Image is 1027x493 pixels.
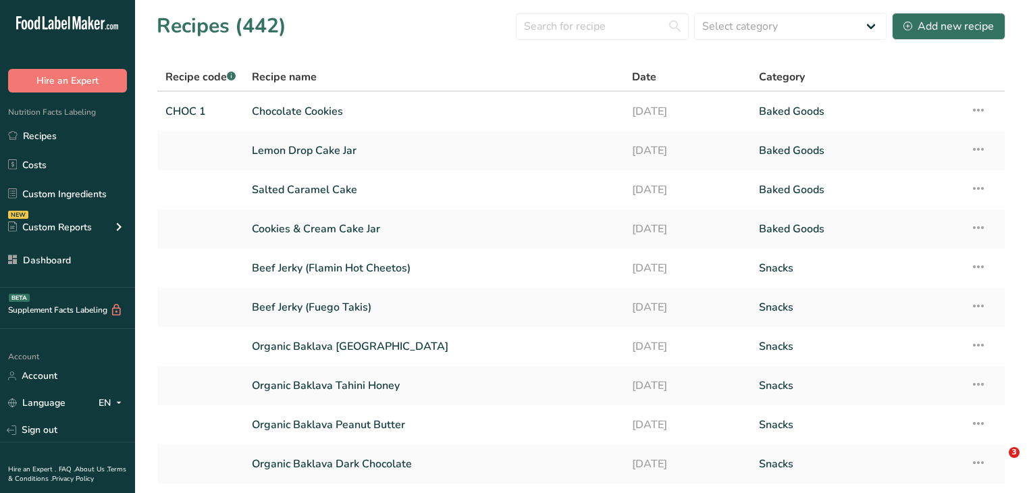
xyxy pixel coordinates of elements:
a: Organic Baklava [GEOGRAPHIC_DATA] [252,332,616,361]
a: Baked Goods [759,215,954,243]
a: [DATE] [632,293,743,321]
a: [DATE] [632,450,743,478]
a: [DATE] [632,215,743,243]
a: FAQ . [59,465,75,474]
a: Organic Baklava Tahini Honey [252,371,616,400]
a: [DATE] [632,371,743,400]
a: Snacks [759,293,954,321]
a: Language [8,391,65,415]
span: Category [759,69,805,85]
a: Lemon Drop Cake Jar [252,136,616,165]
a: [DATE] [632,97,743,126]
a: Salted Caramel Cake [252,176,616,204]
a: [DATE] [632,254,743,282]
div: BETA [9,294,30,302]
div: EN [99,395,127,411]
a: [DATE] [632,176,743,204]
div: NEW [8,211,28,219]
h1: Recipes (442) [157,11,286,41]
input: Search for recipe [516,13,689,40]
a: Beef Jerky (Flamin Hot Cheetos) [252,254,616,282]
a: Baked Goods [759,97,954,126]
a: CHOC 1 [165,97,236,126]
a: Privacy Policy [52,474,94,484]
a: Snacks [759,371,954,400]
a: Snacks [759,411,954,439]
iframe: Intercom live chat [981,447,1013,479]
span: 3 [1009,447,1020,458]
a: [DATE] [632,411,743,439]
a: Snacks [759,332,954,361]
span: Recipe code [165,70,236,84]
a: Terms & Conditions . [8,465,126,484]
a: Chocolate Cookies [252,97,616,126]
a: [DATE] [632,136,743,165]
a: Beef Jerky (Fuego Takis) [252,293,616,321]
a: [DATE] [632,332,743,361]
button: Hire an Expert [8,69,127,93]
button: Add new recipe [892,13,1005,40]
a: Organic Baklava Dark Chocolate [252,450,616,478]
a: Organic Baklava Peanut Butter [252,411,616,439]
div: Custom Reports [8,220,92,234]
a: Cookies & Cream Cake Jar [252,215,616,243]
a: Snacks [759,254,954,282]
a: Baked Goods [759,136,954,165]
a: Snacks [759,450,954,478]
span: Date [632,69,656,85]
span: Recipe name [252,69,317,85]
a: Hire an Expert . [8,465,56,474]
a: Baked Goods [759,176,954,204]
div: Add new recipe [903,18,994,34]
a: About Us . [75,465,107,474]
